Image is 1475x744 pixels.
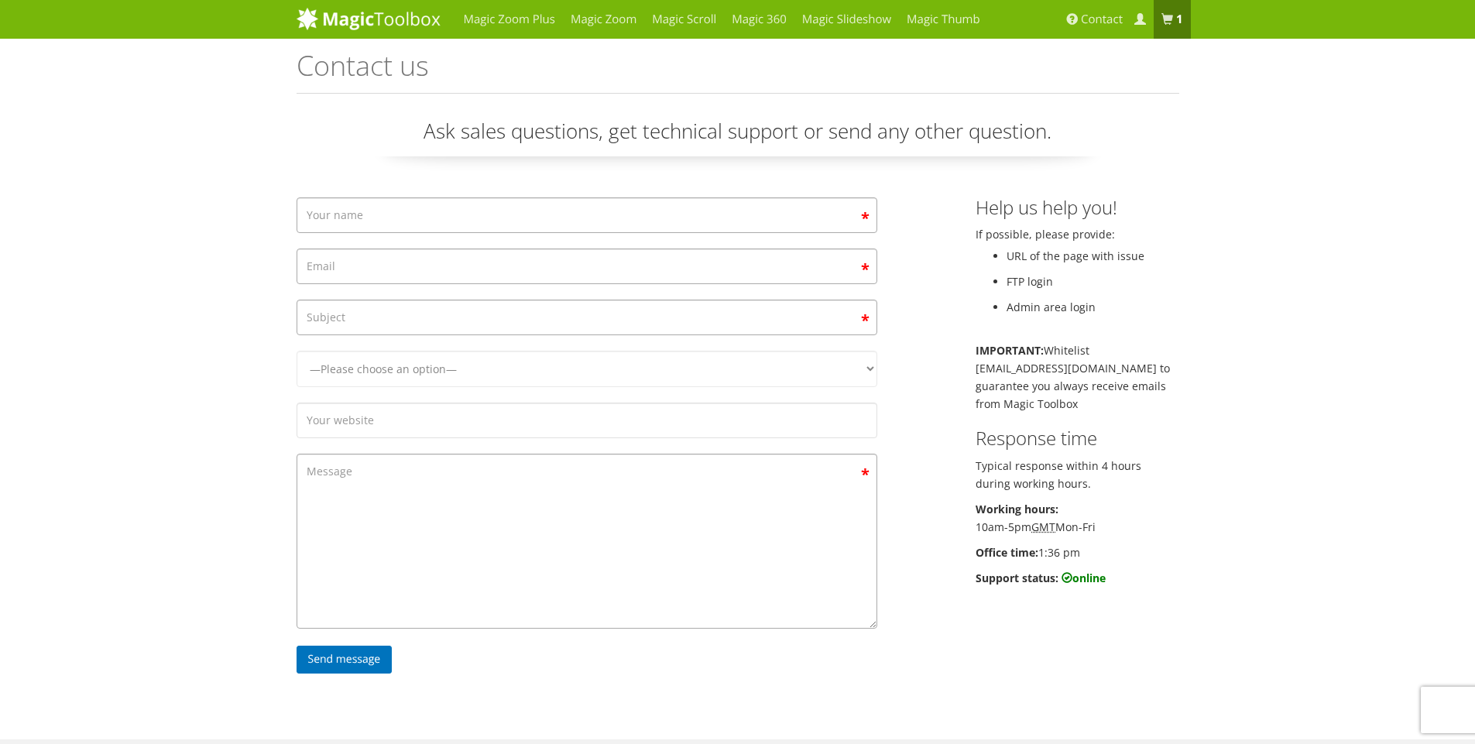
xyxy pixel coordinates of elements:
form: Contact form [297,197,877,681]
b: Office time: [976,545,1038,560]
input: Subject [297,300,877,335]
li: Admin area login [1007,298,1179,316]
input: Your name [297,197,877,233]
h1: Contact us [297,50,1179,94]
b: online [1062,571,1106,585]
b: 1 [1176,12,1183,27]
b: Working hours: [976,502,1058,516]
b: Support status: [976,571,1058,585]
acronym: Greenwich Mean Time [1031,519,1055,534]
input: Send message [297,646,393,674]
b: IMPORTANT: [976,343,1044,358]
p: Typical response within 4 hours during working hours. [976,457,1179,492]
h3: Response time [976,428,1179,448]
li: FTP login [1007,273,1179,290]
div: If possible, please provide: [964,197,1191,595]
input: Email [297,249,877,284]
p: 10am-5pm Mon-Fri [976,500,1179,536]
span: Contact [1081,12,1123,27]
p: 1:36 pm [976,543,1179,561]
p: Whitelist [EMAIL_ADDRESS][DOMAIN_NAME] to guarantee you always receive emails from Magic Toolbox [976,341,1179,413]
img: MagicToolbox.com - Image tools for your website [297,7,441,30]
p: Ask sales questions, get technical support or send any other question. [297,117,1179,156]
li: URL of the page with issue [1007,247,1179,265]
input: Your website [297,403,877,438]
h3: Help us help you! [976,197,1179,218]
